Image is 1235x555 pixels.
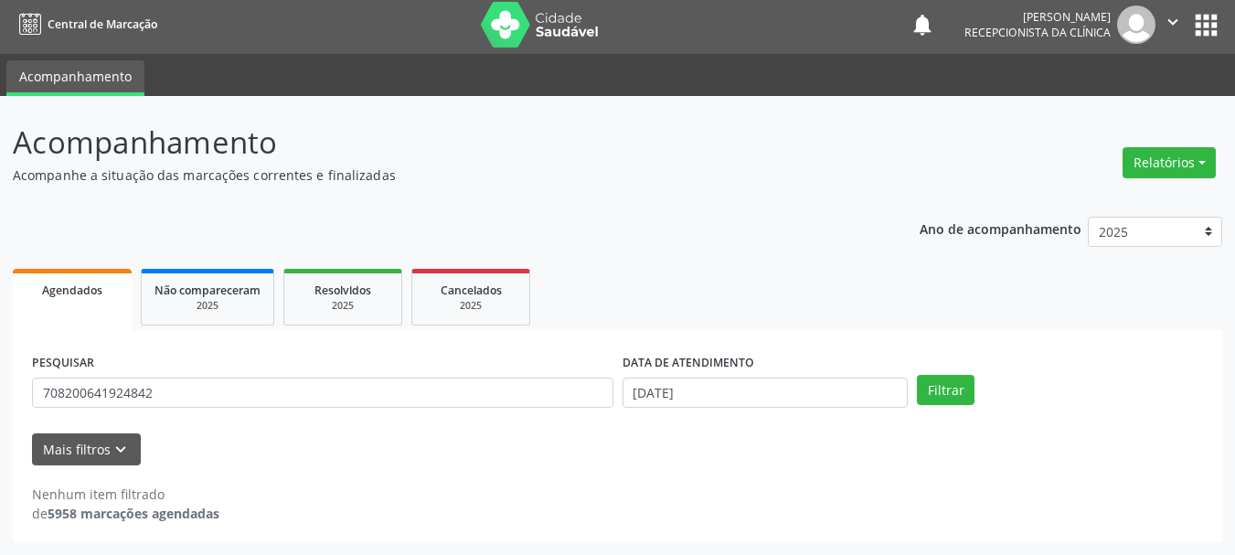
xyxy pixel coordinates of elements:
[32,349,94,378] label: PESQUISAR
[154,283,261,298] span: Não compareceram
[1190,9,1222,41] button: apps
[297,299,389,313] div: 2025
[917,375,974,406] button: Filtrar
[1117,5,1155,44] img: img
[13,165,859,185] p: Acompanhe a situação das marcações correntes e finalizadas
[13,9,157,39] a: Central de Marcação
[964,9,1111,25] div: [PERSON_NAME]
[314,283,371,298] span: Resolvidos
[964,25,1111,40] span: Recepcionista da clínica
[32,485,219,504] div: Nenhum item filtrado
[48,16,157,32] span: Central de Marcação
[1163,12,1183,32] i: 
[48,505,219,522] strong: 5958 marcações agendadas
[920,217,1081,240] p: Ano de acompanhamento
[1155,5,1190,44] button: 
[111,440,131,460] i: keyboard_arrow_down
[32,433,141,465] button: Mais filtroskeyboard_arrow_down
[32,378,613,409] input: Nome, CNS
[425,299,516,313] div: 2025
[1123,147,1216,178] button: Relatórios
[623,349,754,378] label: DATA DE ATENDIMENTO
[32,504,219,523] div: de
[42,283,102,298] span: Agendados
[13,120,859,165] p: Acompanhamento
[623,378,909,409] input: Selecione um intervalo
[6,60,144,96] a: Acompanhamento
[154,299,261,313] div: 2025
[910,12,935,37] button: notifications
[441,283,502,298] span: Cancelados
